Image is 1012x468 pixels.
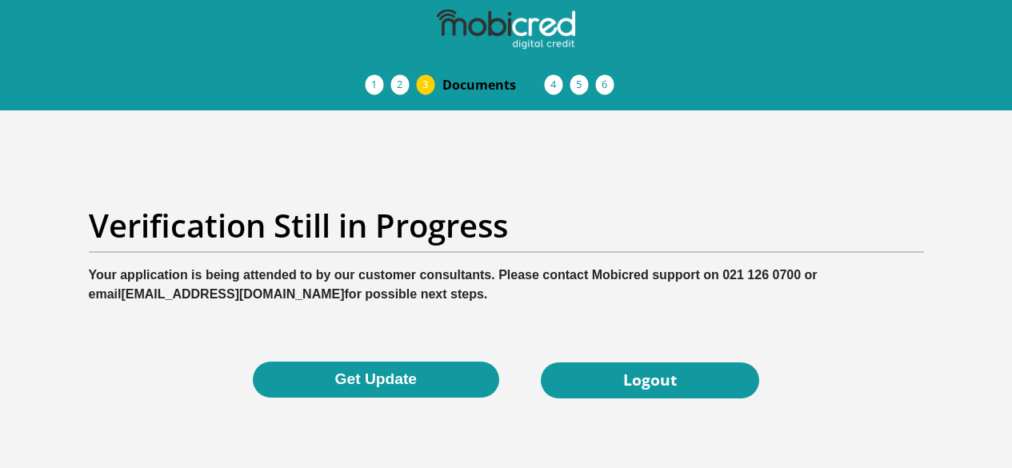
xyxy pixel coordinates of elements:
[541,362,759,398] a: Logout
[442,75,545,94] span: Documents
[253,362,499,398] button: Get Update
[89,206,924,245] h2: Verification Still in Progress
[430,69,558,101] a: Documents
[437,10,574,50] img: mobicred logo
[89,268,818,301] b: Your application is being attended to by our customer consultants. Please contact Mobicred suppor...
